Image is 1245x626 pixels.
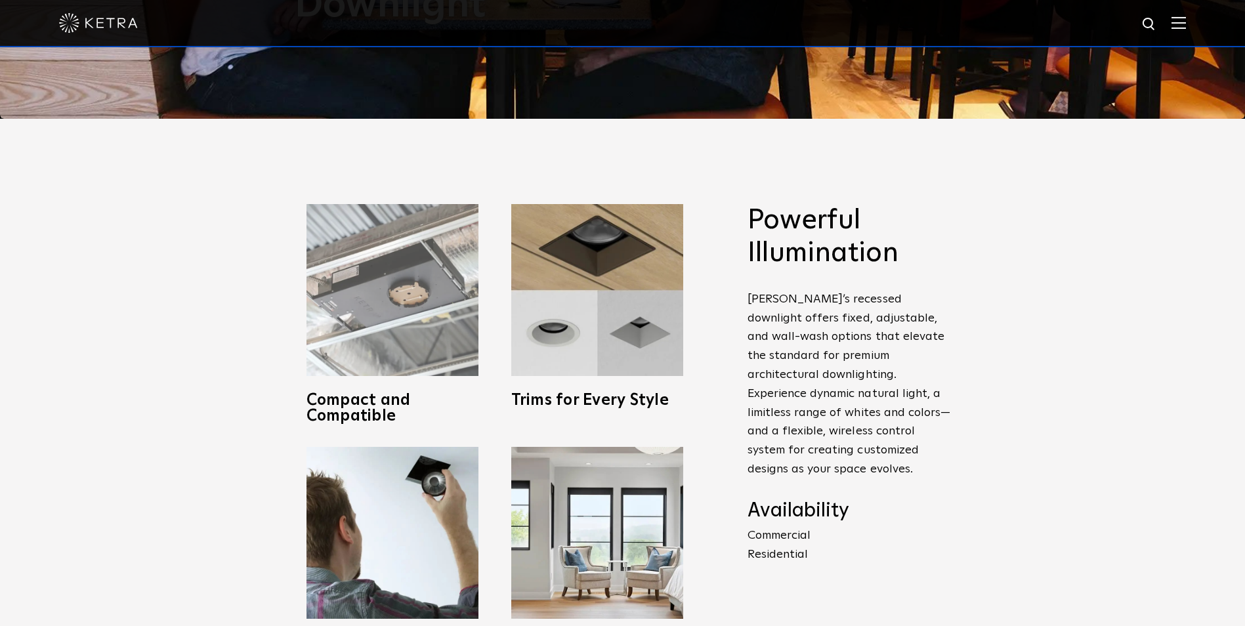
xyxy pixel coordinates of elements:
[511,392,683,408] h3: Trims for Every Style
[511,447,683,619] img: D3_WV_Bedroom
[59,13,138,33] img: ketra-logo-2019-white
[748,526,951,564] p: Commercial Residential
[748,499,951,524] h4: Availability
[1171,16,1186,29] img: Hamburger%20Nav.svg
[511,204,683,376] img: trims-for-every-style
[306,447,478,619] img: D3_OpticSwap
[306,204,478,376] img: compact-and-copatible
[748,204,951,270] h2: Powerful Illumination
[748,290,951,479] p: [PERSON_NAME]’s recessed downlight offers fixed, adjustable, and wall-wash options that elevate t...
[1141,16,1158,33] img: search icon
[306,392,478,424] h3: Compact and Compatible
